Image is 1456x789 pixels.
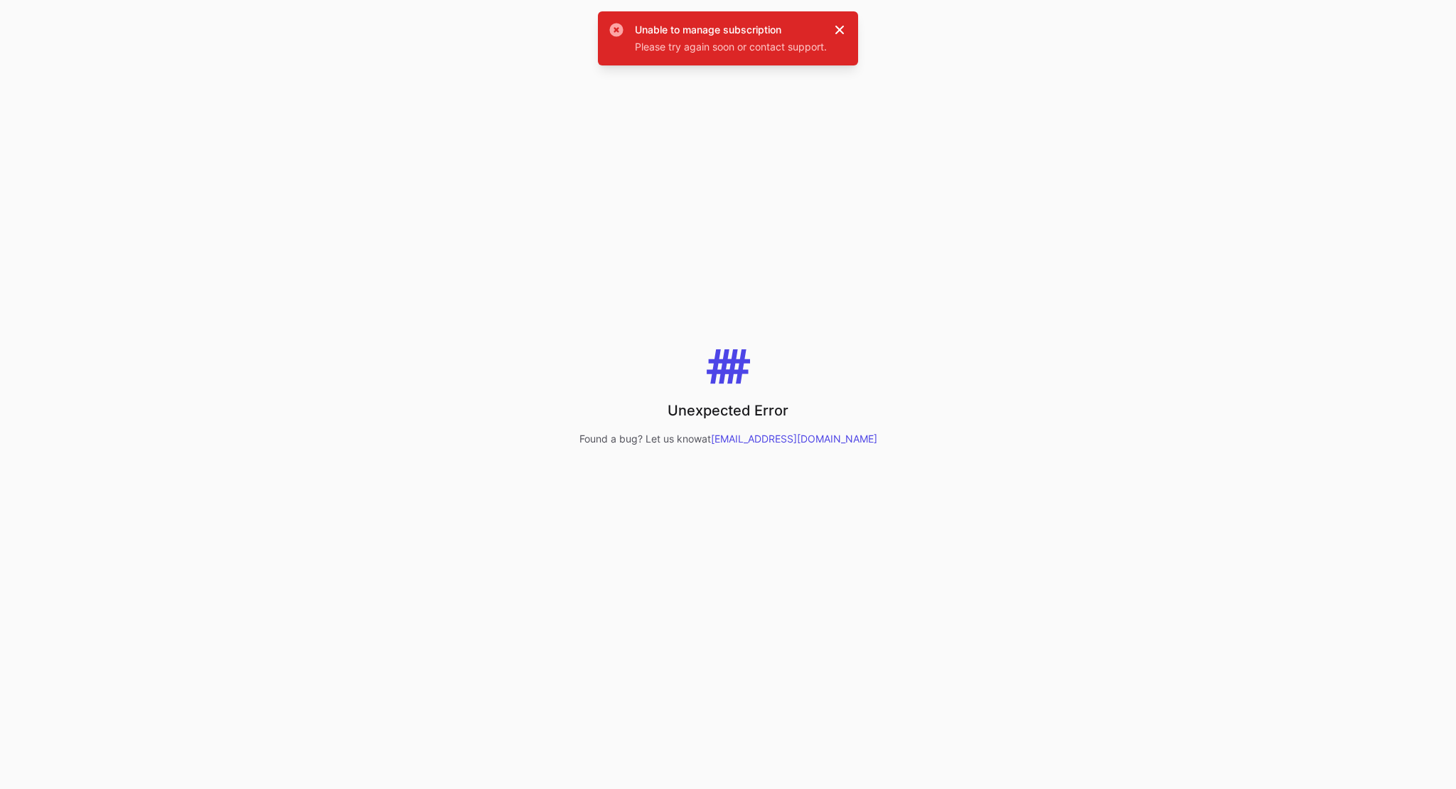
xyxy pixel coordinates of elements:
img: Mapping Tool [579,344,877,389]
div: Please try again soon or contact support. [606,40,850,57]
span: at [702,433,877,445]
h3: Unable to manage subscription [635,23,804,37]
a: [EMAIL_ADDRESS][DOMAIN_NAME] [711,433,877,445]
div: Unexpected Error [579,401,877,420]
span: Found a bug? Let us know [579,433,702,445]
